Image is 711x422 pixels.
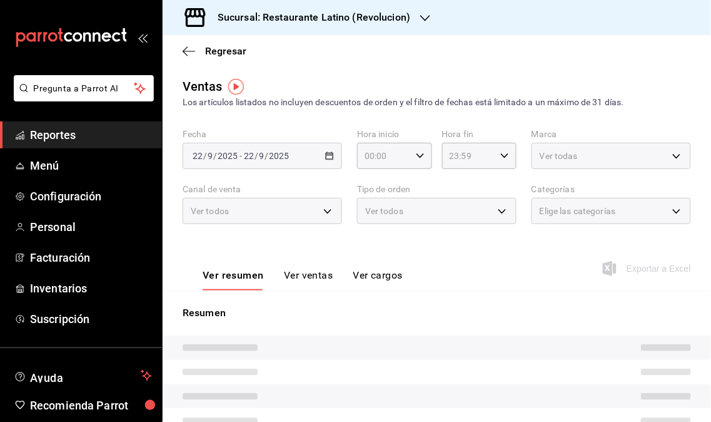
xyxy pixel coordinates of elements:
label: Hora fin [442,130,517,139]
span: Recomienda Parrot [30,397,152,414]
button: open_drawer_menu [138,33,148,43]
span: / [213,151,217,161]
span: - [240,151,242,161]
label: Canal de venta [183,185,342,194]
span: Inventarios [30,280,152,297]
button: Regresar [183,45,246,57]
span: Elige las categorías [540,205,616,217]
button: Pregunta a Parrot AI [14,75,154,101]
label: Marca [532,130,691,139]
input: -- [207,151,213,161]
span: Ayuda [30,368,136,383]
button: Ver cargos [353,269,403,291]
span: Ver todas [540,150,578,162]
div: Ventas [183,77,223,96]
div: Los artículos listados no incluyen descuentos de orden y el filtro de fechas está limitado a un m... [183,96,691,109]
span: Menú [30,157,152,174]
div: navigation tabs [203,269,403,291]
input: -- [192,151,203,161]
button: Ver ventas [284,269,333,291]
input: ---- [217,151,238,161]
span: / [255,151,258,161]
span: Ver todos [365,205,403,217]
label: Tipo de orden [357,185,517,194]
h3: Sucursal: Restaurante Latino (Revolucion) [208,10,410,25]
label: Fecha [183,130,342,139]
span: Personal [30,219,152,235]
a: Pregunta a Parrot AI [9,91,154,104]
span: Suscripción [30,311,152,327]
span: Facturación [30,249,152,266]
input: ---- [269,151,290,161]
p: Resumen [183,306,691,321]
span: Reportes [30,126,152,143]
label: Categorías [532,185,691,194]
span: Regresar [205,45,246,57]
span: Configuración [30,188,152,205]
span: / [203,151,207,161]
span: Ver todos [191,205,229,217]
button: Ver resumen [203,269,264,291]
img: Tooltip marker [228,79,244,95]
label: Hora inicio [357,130,432,139]
input: -- [243,151,255,161]
span: Pregunta a Parrot AI [34,82,134,95]
input: -- [259,151,265,161]
span: / [265,151,269,161]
